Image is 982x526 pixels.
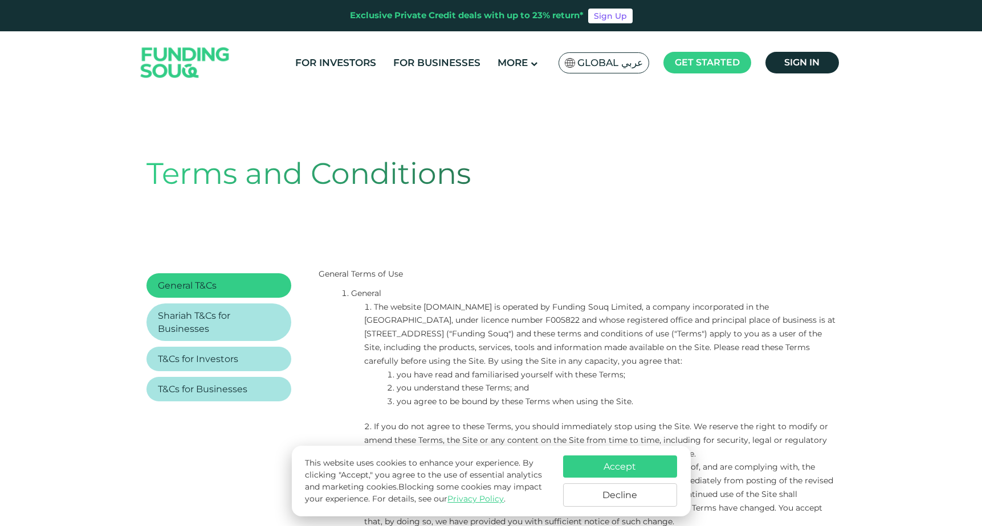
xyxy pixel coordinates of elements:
[129,34,241,92] img: Logo
[577,56,643,69] span: Global عربي
[158,354,238,364] span: T&Cs for Investors
[565,58,575,68] img: SA Flag
[305,457,551,505] p: This website uses cookies to enhance your experience. By clicking "Accept," you agree to the use ...
[675,57,740,68] span: Get started
[146,156,836,191] h1: Terms and Conditions
[158,280,217,291] span: General T&Cs
[563,483,677,507] button: Decline
[341,287,836,301] li: General
[563,455,677,478] button: Accept
[390,54,483,72] a: For Businesses
[158,310,230,334] span: Shariah T&Cs for Businesses
[784,57,820,68] span: Sign in
[158,383,247,396] a: T&Cs for Businesses
[319,268,836,281] p: General Terms of Use
[158,384,247,394] span: T&Cs for Businesses
[305,482,542,504] span: Blocking some cookies may impact your experience.
[158,352,238,365] a: T&Cs for Investors
[498,57,528,68] span: More
[364,301,836,368] li: The website [DOMAIN_NAME] is operated by Funding Souq Limited, a company incorporated in the [GEO...
[588,9,633,23] a: Sign Up
[447,494,504,504] a: Privacy Policy
[765,52,839,73] a: Sign in
[364,420,836,461] li: If you do not agree to these Terms, you should immediately stop using the Site. We reserve the ri...
[387,395,836,409] li: you agree to be bound by these Terms when using the Site.
[292,54,379,72] a: For Investors
[372,494,506,504] span: For details, see our .
[387,381,836,395] li: you understand these Terms; and
[350,9,584,22] div: Exclusive Private Credit deals with up to 23% return*
[387,368,836,382] li: you have read and familiarised yourself with these Terms;
[158,309,280,335] a: Shariah T&Cs for Businesses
